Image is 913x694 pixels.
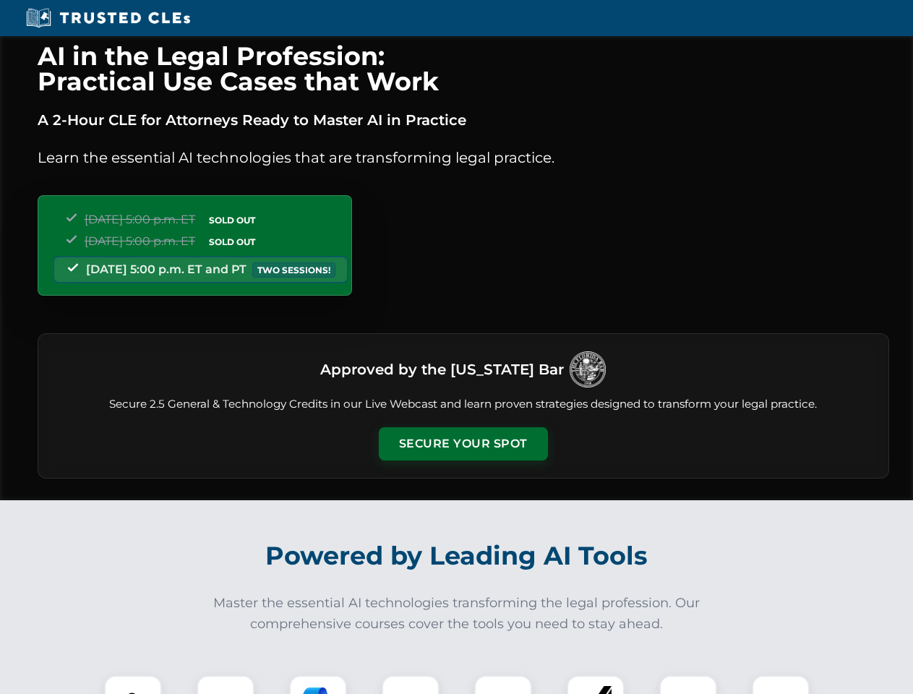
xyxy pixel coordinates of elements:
p: A 2-Hour CLE for Attorneys Ready to Master AI in Practice [38,108,889,132]
h2: Powered by Leading AI Tools [56,531,857,581]
h3: Approved by the [US_STATE] Bar [320,356,564,382]
h1: AI in the Legal Profession: Practical Use Cases that Work [38,43,889,94]
img: Trusted CLEs [22,7,194,29]
span: [DATE] 5:00 p.m. ET [85,234,195,248]
p: Secure 2.5 General & Technology Credits in our Live Webcast and learn proven strategies designed ... [56,396,871,413]
span: [DATE] 5:00 p.m. ET [85,213,195,226]
p: Learn the essential AI technologies that are transforming legal practice. [38,146,889,169]
span: SOLD OUT [204,213,260,228]
p: Master the essential AI technologies transforming the legal profession. Our comprehensive courses... [204,593,710,635]
button: Secure Your Spot [379,427,548,460]
img: Logo [570,351,606,387]
span: SOLD OUT [204,234,260,249]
